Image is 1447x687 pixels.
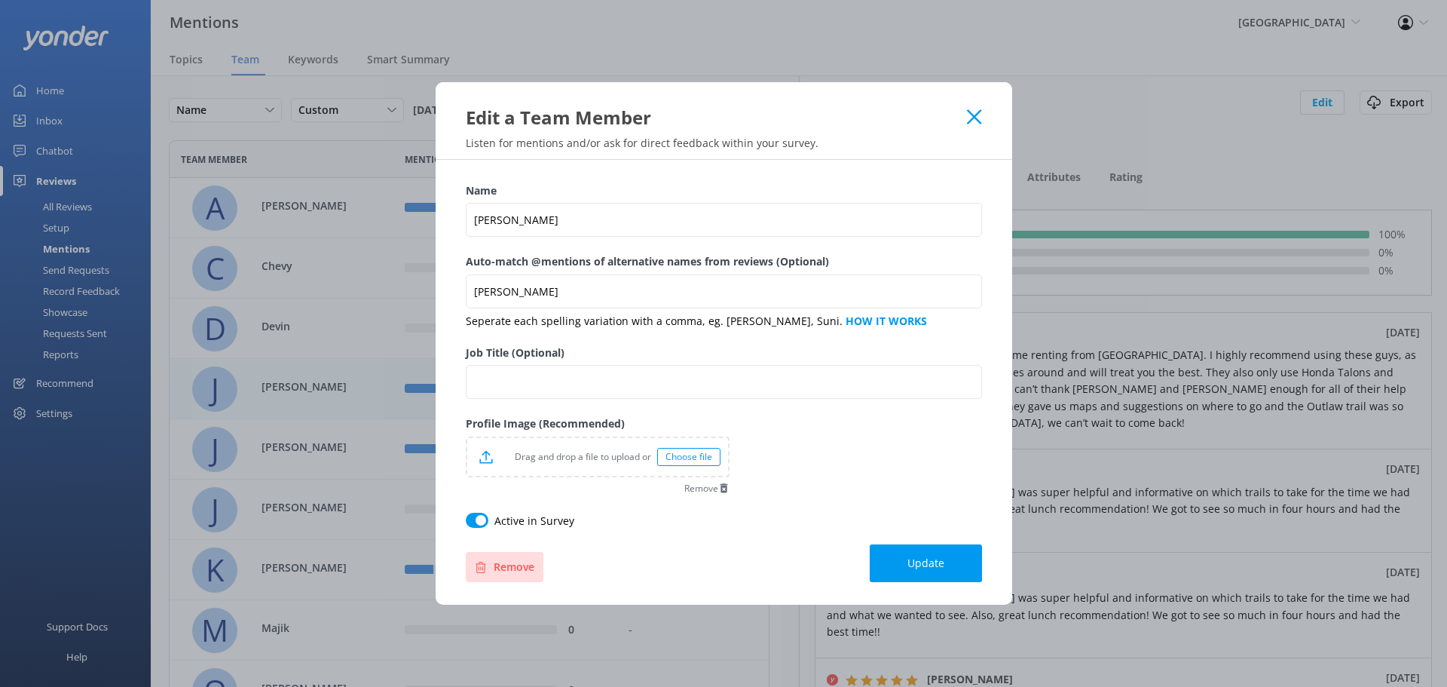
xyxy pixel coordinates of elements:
button: Remove [466,552,543,582]
label: Profile Image (Recommended) [466,416,730,432]
button: Close [967,109,981,124]
button: Update [870,544,982,582]
label: Active in Survey [494,513,574,529]
p: Seperate each spelling variation with a comma, eg. [PERSON_NAME], Suni. [466,313,982,330]
div: Edit a Team Member [466,105,968,130]
span: Update [907,556,944,571]
p: Listen for mentions and/or ask for direct feedback within your survey. [436,136,1012,150]
a: HOW IT WORKS [846,314,927,328]
span: Remove [684,484,718,493]
button: Remove [684,483,730,494]
p: Drag and drop a file to upload or [493,449,657,464]
div: Choose file [657,448,720,466]
label: Auto-match @mentions of alternative names from reviews (Optional) [466,253,982,270]
label: Job Title (Optional) [466,345,982,361]
label: Name [466,182,982,199]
